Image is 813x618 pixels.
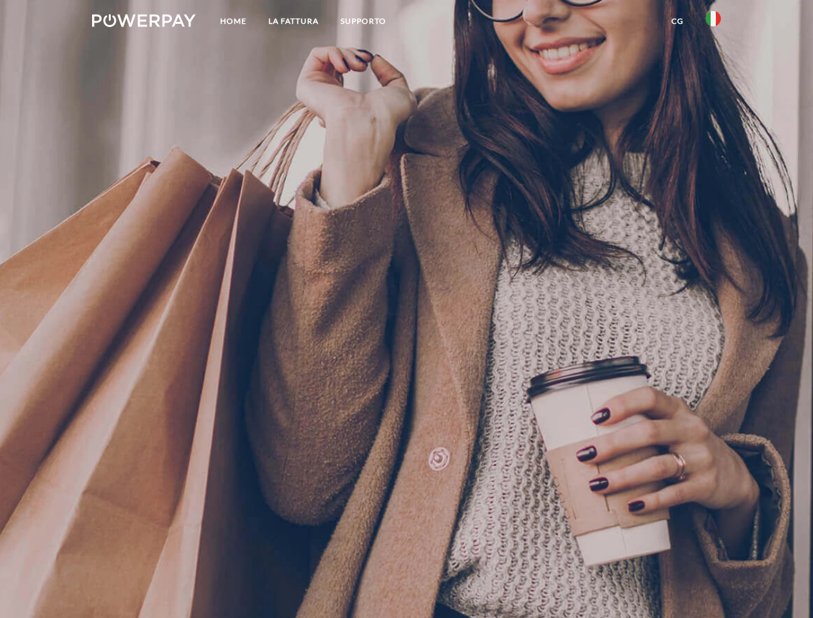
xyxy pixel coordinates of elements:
[330,10,397,33] a: Supporto
[257,10,330,33] a: LA FATTURA
[660,10,695,33] a: CG
[706,11,721,26] img: it
[209,10,257,33] a: Home
[92,14,196,27] img: logo-powerpay-white.svg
